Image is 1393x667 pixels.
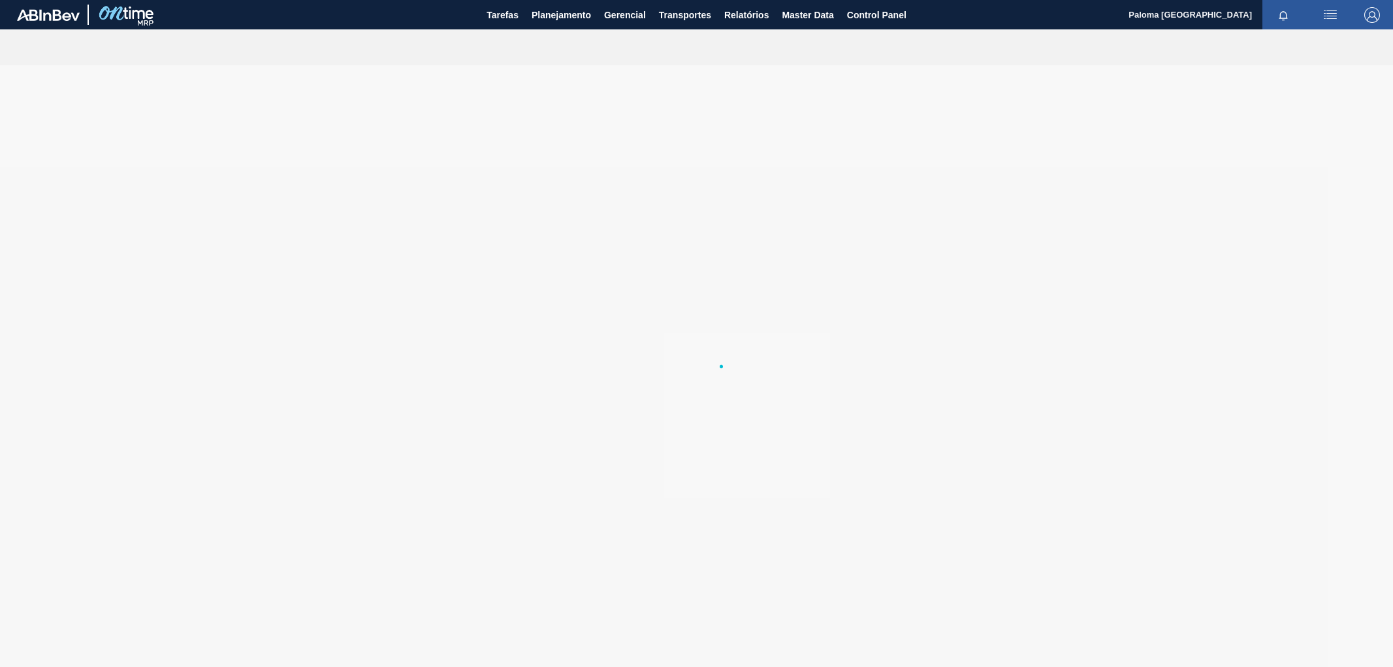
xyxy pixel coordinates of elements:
[487,7,519,23] span: Tarefas
[847,7,906,23] span: Control Panel
[1322,7,1338,23] img: userActions
[724,7,769,23] span: Relatórios
[782,7,833,23] span: Master Data
[17,9,80,21] img: TNhmsLtSVTkK8tSr43FrP2fwEKptu5GPRR3wAAAABJRU5ErkJggg==
[659,7,711,23] span: Transportes
[604,7,646,23] span: Gerencial
[1262,6,1304,24] button: Notificações
[1364,7,1380,23] img: Logout
[532,7,591,23] span: Planejamento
